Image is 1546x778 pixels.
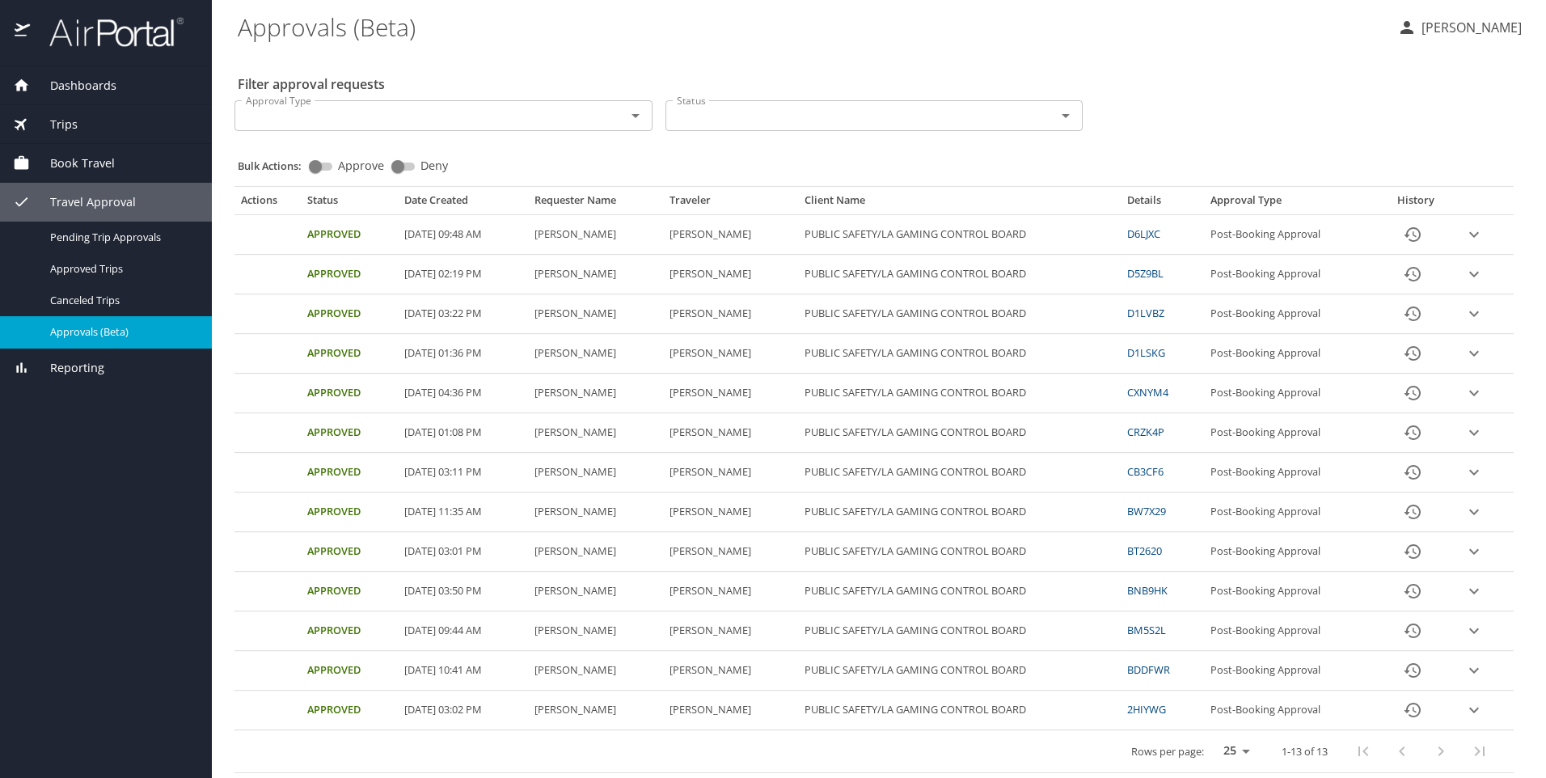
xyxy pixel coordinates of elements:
td: PUBLIC SAFETY/LA GAMING CONTROL BOARD [798,493,1121,532]
td: [PERSON_NAME] [528,572,663,611]
td: [PERSON_NAME] [663,691,798,730]
button: History [1393,215,1432,254]
td: [DATE] 03:02 PM [398,691,528,730]
button: History [1393,651,1432,690]
td: [PERSON_NAME] [528,294,663,334]
a: BM5S2L [1127,623,1166,637]
td: [PERSON_NAME] [528,334,663,374]
td: [DATE] 04:36 PM [398,374,528,413]
td: [DATE] 03:50 PM [398,572,528,611]
button: History [1393,493,1432,531]
td: Approved [301,294,398,334]
span: Book Travel [30,154,115,172]
a: D5Z9BL [1127,266,1164,281]
td: PUBLIC SAFETY/LA GAMING CONTROL BOARD [798,294,1121,334]
td: PUBLIC SAFETY/LA GAMING CONTROL BOARD [798,334,1121,374]
td: [PERSON_NAME] [528,453,663,493]
td: Approved [301,255,398,294]
td: [DATE] 02:19 PM [398,255,528,294]
button: History [1393,334,1432,373]
button: expand row [1462,222,1486,247]
td: PUBLIC SAFETY/LA GAMING CONTROL BOARD [798,255,1121,294]
td: PUBLIC SAFETY/LA GAMING CONTROL BOARD [798,611,1121,651]
td: PUBLIC SAFETY/LA GAMING CONTROL BOARD [798,413,1121,453]
td: Post-Booking Approval [1204,374,1377,413]
td: [PERSON_NAME] [663,453,798,493]
td: Approved [301,374,398,413]
td: PUBLIC SAFETY/LA GAMING CONTROL BOARD [798,215,1121,255]
button: History [1393,532,1432,571]
table: Approval table [234,193,1514,773]
th: History [1377,193,1455,214]
img: icon-airportal.png [15,16,32,48]
button: expand row [1462,500,1486,524]
td: [DATE] 10:41 AM [398,651,528,691]
button: expand row [1462,302,1486,326]
td: PUBLIC SAFETY/LA GAMING CONTROL BOARD [798,651,1121,691]
td: Post-Booking Approval [1204,532,1377,572]
th: Requester Name [528,193,663,214]
td: Post-Booking Approval [1204,294,1377,334]
span: Dashboards [30,77,116,95]
a: BNB9HK [1127,583,1168,598]
a: 2HIYWG [1127,702,1166,717]
td: [DATE] 03:22 PM [398,294,528,334]
span: Canceled Trips [50,293,192,308]
td: Approved [301,651,398,691]
td: PUBLIC SAFETY/LA GAMING CONTROL BOARD [798,572,1121,611]
button: History [1393,294,1432,333]
td: [PERSON_NAME] [528,374,663,413]
a: CRZK4P [1127,425,1164,439]
span: Approve [338,160,384,171]
td: Approved [301,691,398,730]
button: History [1393,691,1432,729]
td: Approved [301,532,398,572]
button: History [1393,413,1432,452]
a: BW7X29 [1127,504,1166,518]
button: History [1393,453,1432,492]
td: [PERSON_NAME] [663,413,798,453]
td: [PERSON_NAME] [528,413,663,453]
p: Bulk Actions: [238,159,315,173]
span: Travel Approval [30,193,136,211]
button: expand row [1462,579,1486,603]
td: PUBLIC SAFETY/LA GAMING CONTROL BOARD [798,374,1121,413]
td: [DATE] 03:01 PM [398,532,528,572]
td: Post-Booking Approval [1204,572,1377,611]
button: History [1393,611,1432,650]
td: Post-Booking Approval [1204,691,1377,730]
td: [PERSON_NAME] [663,532,798,572]
button: expand row [1462,262,1486,286]
button: expand row [1462,619,1486,643]
button: expand row [1462,381,1486,405]
th: Date Created [398,193,528,214]
td: [PERSON_NAME] [663,294,798,334]
td: Approved [301,572,398,611]
a: D1LSKG [1127,345,1165,360]
td: [PERSON_NAME] [663,493,798,532]
td: [DATE] 01:08 PM [398,413,528,453]
span: Approvals (Beta) [50,324,192,340]
td: [PERSON_NAME] [528,691,663,730]
button: expand row [1462,658,1486,683]
a: CB3CF6 [1127,464,1164,479]
td: [PERSON_NAME] [663,651,798,691]
button: expand row [1462,539,1486,564]
select: rows per page [1210,739,1256,763]
img: airportal-logo.png [32,16,184,48]
th: Traveler [663,193,798,214]
td: [DATE] 09:48 AM [398,215,528,255]
td: [PERSON_NAME] [528,255,663,294]
td: [PERSON_NAME] [663,611,798,651]
td: [PERSON_NAME] [663,255,798,294]
a: CXNYM4 [1127,385,1168,400]
td: Approved [301,493,398,532]
td: Post-Booking Approval [1204,334,1377,374]
button: History [1393,374,1432,412]
td: Approved [301,611,398,651]
th: Details [1121,193,1204,214]
a: BT2620 [1127,543,1162,558]
td: Approved [301,334,398,374]
td: Post-Booking Approval [1204,493,1377,532]
td: Approved [301,453,398,493]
